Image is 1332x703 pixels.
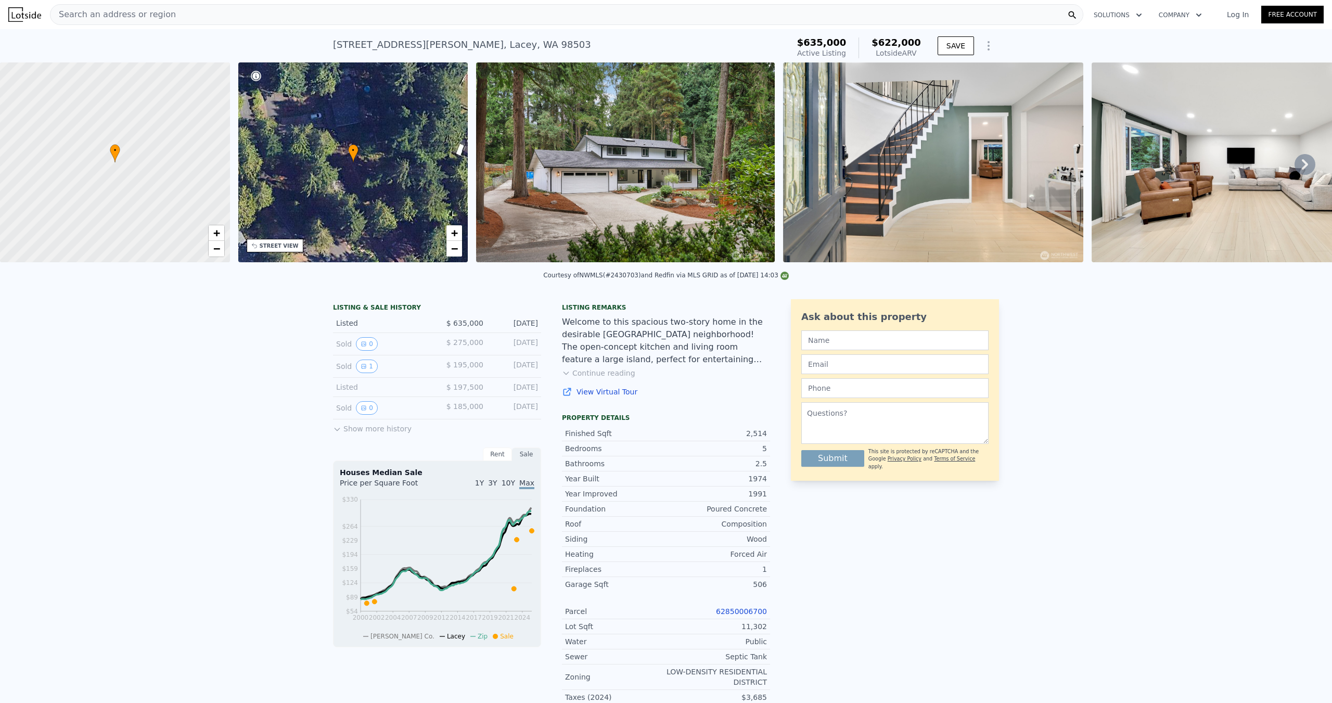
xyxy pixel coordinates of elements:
span: Zip [478,633,488,640]
img: Lotside [8,7,41,22]
div: Forced Air [666,549,767,559]
tspan: 2002 [369,614,385,621]
button: View historical data [356,401,378,415]
tspan: 2019 [482,614,498,621]
div: 5 [666,443,767,454]
div: Finished Sqft [565,428,666,439]
div: Septic Tank [666,651,767,662]
div: Zoning [565,672,666,682]
button: Continue reading [562,368,635,378]
div: Bathrooms [565,458,666,469]
button: Company [1150,6,1210,24]
div: • [110,144,120,162]
a: Free Account [1261,6,1324,23]
a: 62850006700 [716,607,767,616]
div: 1974 [666,474,767,484]
span: Sale [500,633,514,640]
div: Sold [336,401,429,415]
button: Submit [801,450,864,467]
div: Sewer [565,651,666,662]
div: Sold [336,360,429,373]
span: Lacey [447,633,465,640]
span: [PERSON_NAME] Co. [370,633,434,640]
div: [DATE] [492,318,538,328]
span: Active Listing [797,49,846,57]
button: Show more history [333,419,412,434]
div: Water [565,636,666,647]
div: Taxes (2024) [565,692,666,702]
button: View historical data [356,360,378,373]
tspan: $54 [346,608,358,615]
div: [DATE] [492,337,538,351]
div: 11,302 [666,621,767,632]
div: Year Improved [565,489,666,499]
span: − [451,242,458,255]
div: Listed [336,382,429,392]
tspan: $264 [342,523,358,530]
input: Phone [801,378,989,398]
input: Email [801,354,989,374]
div: This site is protected by reCAPTCHA and the Google and apply. [868,448,989,470]
div: Wood [666,534,767,544]
div: 1991 [666,489,767,499]
div: Listed [336,318,429,328]
span: $ 275,000 [446,338,483,347]
div: Sold [336,337,429,351]
div: Bedrooms [565,443,666,454]
div: 2,514 [666,428,767,439]
div: $3,685 [666,692,767,702]
img: Sale: 169641157 Parcel: 97045087 [783,62,1083,262]
tspan: 2009 [417,614,433,621]
div: Listing remarks [562,303,770,312]
div: Ask about this property [801,310,989,324]
span: $ 197,500 [446,383,483,391]
a: Privacy Policy [888,456,921,462]
span: 3Y [488,479,497,487]
span: + [451,226,458,239]
span: Search an address or region [50,8,176,21]
span: $ 185,000 [446,402,483,411]
div: Poured Concrete [666,504,767,514]
span: • [348,146,358,155]
tspan: 2004 [385,614,401,621]
div: [DATE] [492,360,538,373]
span: 10Y [502,479,515,487]
div: Year Built [565,474,666,484]
tspan: 2017 [466,614,482,621]
div: Siding [565,534,666,544]
tspan: $229 [342,537,358,544]
a: View Virtual Tour [562,387,770,397]
div: LISTING & SALE HISTORY [333,303,541,314]
div: Public [666,636,767,647]
tspan: $89 [346,594,358,601]
div: Fireplaces [565,564,666,574]
tspan: $330 [342,496,358,503]
input: Name [801,330,989,350]
div: • [348,144,358,162]
a: Zoom in [446,225,462,241]
div: Houses Median Sale [340,467,534,478]
a: Zoom out [446,241,462,257]
tspan: $194 [342,551,358,558]
div: Garage Sqft [565,579,666,590]
button: Solutions [1085,6,1150,24]
tspan: 2021 [498,614,514,621]
div: LOW-DENSITY RESIDENTIAL DISTRICT [666,667,767,687]
span: $622,000 [872,37,921,48]
span: − [213,242,220,255]
span: $635,000 [797,37,847,48]
div: [STREET_ADDRESS][PERSON_NAME] , Lacey , WA 98503 [333,37,591,52]
div: Lot Sqft [565,621,666,632]
div: Parcel [565,606,666,617]
div: 1 [666,564,767,574]
span: + [213,226,220,239]
div: Price per Square Foot [340,478,437,494]
div: Welcome to this spacious two-story home in the desirable [GEOGRAPHIC_DATA] neighborhood! The open... [562,316,770,366]
img: NWMLS Logo [780,272,789,280]
span: • [110,146,120,155]
div: 2.5 [666,458,767,469]
div: Rent [483,448,512,461]
div: Roof [565,519,666,529]
div: Composition [666,519,767,529]
div: Heating [565,549,666,559]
